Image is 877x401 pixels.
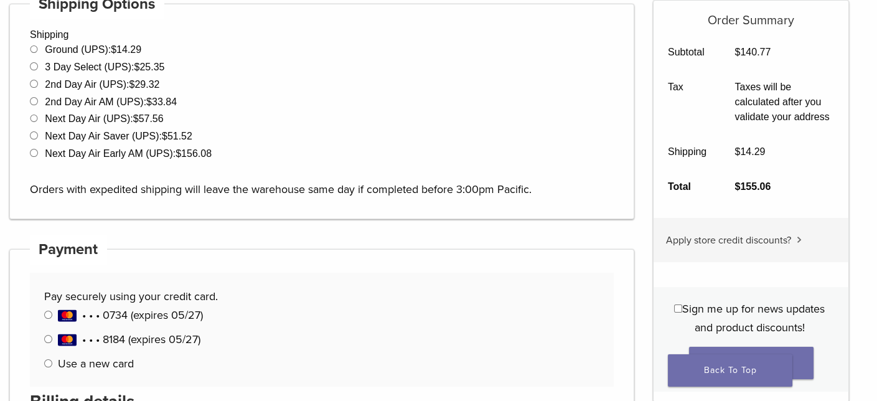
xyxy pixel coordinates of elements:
bdi: 155.06 [734,181,771,192]
p: Pay securely using your credit card. [44,287,600,306]
label: Use a new card [58,357,134,370]
label: 2nd Day Air AM (UPS): [45,97,177,107]
p: Orders with expedited shipping will leave the warehouse same day if completed before 3:00pm Pacific. [30,161,614,199]
a: Back To Top [668,354,792,387]
span: Apply store credit discounts? [665,234,790,247]
span: $ [162,131,167,141]
span: $ [134,62,140,72]
td: Taxes will be calculated after you validate your address [721,70,848,134]
label: Next Day Air Saver (UPS): [45,131,192,141]
th: Total [654,169,721,204]
button: Place order [689,347,814,379]
bdi: 29.32 [129,79,160,90]
h5: Order Summary [654,1,848,28]
span: $ [146,97,152,107]
span: $ [129,79,135,90]
bdi: 14.29 [734,146,765,157]
h4: Payment [30,235,107,265]
span: $ [734,146,740,157]
bdi: 140.77 [734,47,771,57]
bdi: 33.84 [146,97,177,107]
bdi: 25.35 [134,62,165,72]
label: 3 Day Select (UPS): [45,62,164,72]
label: Next Day Air (UPS): [45,113,163,124]
div: Shipping [9,4,634,219]
label: Ground (UPS): [45,44,141,55]
img: MasterCard [58,309,77,322]
th: Shipping [654,134,721,169]
bdi: 57.56 [133,113,164,124]
bdi: 156.08 [176,148,212,159]
th: Subtotal [654,35,721,70]
span: $ [734,47,740,57]
img: caret.svg [797,237,802,243]
input: Sign me up for news updates and product discounts! [674,304,682,313]
span: Sign me up for news updates and product discounts! [682,302,825,334]
th: Tax [654,70,721,134]
img: MasterCard [58,334,77,346]
span: • • • 0734 (expires 05/27) [58,308,203,322]
span: $ [734,181,740,192]
span: $ [111,44,116,55]
label: Next Day Air Early AM (UPS): [45,148,212,159]
span: $ [176,148,181,159]
span: • • • 8184 (expires 05/27) [58,333,200,346]
label: 2nd Day Air (UPS): [45,79,159,90]
span: $ [133,113,139,124]
bdi: 51.52 [162,131,192,141]
bdi: 14.29 [111,44,141,55]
